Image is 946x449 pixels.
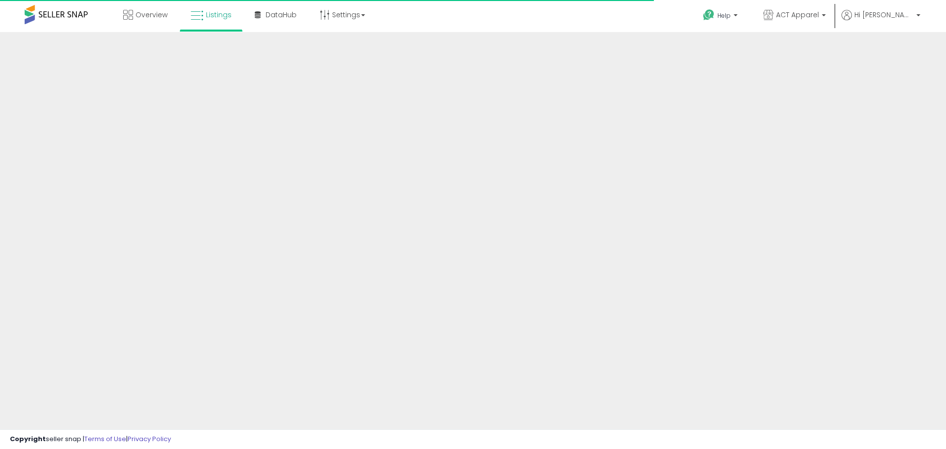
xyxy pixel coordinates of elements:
[128,434,171,444] a: Privacy Policy
[854,10,913,20] span: Hi [PERSON_NAME]
[10,435,171,444] div: seller snap | |
[717,11,731,20] span: Help
[135,10,168,20] span: Overview
[695,1,747,32] a: Help
[703,9,715,21] i: Get Help
[84,434,126,444] a: Terms of Use
[842,10,920,32] a: Hi [PERSON_NAME]
[776,10,819,20] span: ACT Apparel
[266,10,297,20] span: DataHub
[206,10,232,20] span: Listings
[10,434,46,444] strong: Copyright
